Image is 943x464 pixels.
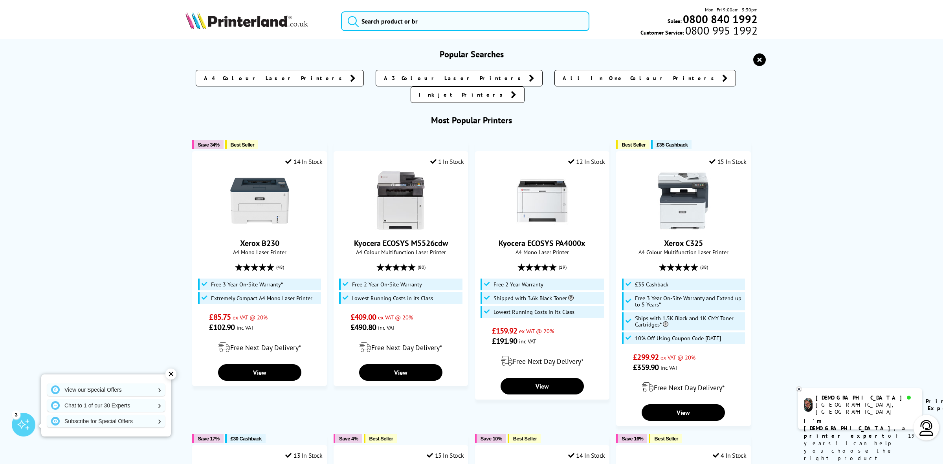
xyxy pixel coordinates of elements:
[651,140,692,149] button: £35 Cashback
[47,399,165,412] a: Chat to 1 of our 30 Experts
[635,315,743,328] span: Ships with 1.5K Black and 1K CMY Toner Cartridges*
[568,158,605,165] div: 12 In Stock
[225,140,259,149] button: Best Seller
[616,140,649,149] button: Best Seller
[664,238,703,248] a: Xerox C325
[622,142,646,148] span: Best Seller
[285,451,322,459] div: 13 In Stock
[430,158,464,165] div: 1 In Stock
[640,27,758,36] span: Customer Service:
[494,281,543,288] span: Free 2 Year Warranty
[804,398,813,412] img: chris-livechat.png
[513,171,572,230] img: Kyocera ECOSYS PA4000x
[231,142,255,148] span: Best Seller
[276,260,284,275] span: (48)
[47,415,165,427] a: Subscribe for Special Offers
[352,281,422,288] span: Free 2 Year On-Site Warranty
[622,436,643,442] span: Save 16%
[364,434,397,443] button: Best Seller
[816,394,916,401] div: [DEMOGRAPHIC_DATA]
[635,335,721,341] span: 10% Off Using Coupon Code [DATE]
[209,322,235,332] span: £102.90
[494,309,574,315] span: Lowest Running Costs in its Class
[225,434,266,443] button: £30 Cashback
[341,11,589,31] input: Search product or br
[285,158,322,165] div: 14 In Stock
[419,91,507,99] span: Inkjet Printers
[350,322,376,332] span: £490.80
[230,224,289,232] a: Xerox B230
[371,224,430,232] a: Kyocera ECOSYS M5526cdw
[198,142,219,148] span: Save 34%
[563,74,718,82] span: All In One Colour Printers
[233,314,268,321] span: ex VAT @ 20%
[654,436,678,442] span: Best Seller
[633,362,659,372] span: £359.90
[668,17,682,25] span: Sales:
[713,451,747,459] div: 4 In Stock
[513,224,572,232] a: Kyocera ECOSYS PA4000x
[209,312,231,322] span: £85.75
[185,12,308,29] img: Printerland Logo
[371,171,430,230] img: Kyocera ECOSYS M5526cdw
[196,336,322,358] div: modal_delivery
[481,436,502,442] span: Save 10%
[620,376,746,398] div: modal_delivery
[475,434,506,443] button: Save 10%
[240,238,279,248] a: Xerox B230
[635,281,668,288] span: £35 Cashback
[657,142,688,148] span: £35 Cashback
[683,12,758,26] b: 0800 840 1992
[198,436,219,442] span: Save 17%
[654,171,713,230] img: Xerox C325
[418,260,426,275] span: (80)
[804,417,908,439] b: I'm [DEMOGRAPHIC_DATA], a printer expert
[12,410,20,419] div: 3
[427,451,464,459] div: 15 In Stock
[700,260,708,275] span: (88)
[376,70,543,86] a: A3 Colour Laser Printers
[816,401,916,415] div: [GEOGRAPHIC_DATA], [GEOGRAPHIC_DATA]
[633,352,659,362] span: £299.92
[499,238,585,248] a: Kyocera ECOSYS PA4000x
[804,417,916,462] p: of 19 years! I can help you choose the right product
[682,15,758,23] a: 0800 840 1992
[185,115,758,126] h3: Most Popular Printers
[554,70,736,86] a: All In One Colour Printers
[211,281,283,288] span: Free 3 Year On-Site Warranty*
[492,336,517,346] span: £191.90
[237,324,254,331] span: inc VAT
[230,171,289,230] img: Xerox B230
[501,378,584,394] a: View
[384,74,525,82] span: A3 Colour Laser Printers
[204,74,346,82] span: A4 Colour Laser Printers
[649,434,682,443] button: Best Seller
[350,312,376,322] span: £409.00
[519,337,536,345] span: inc VAT
[196,70,364,86] a: A4 Colour Laser Printers
[369,436,393,442] span: Best Seller
[359,364,442,381] a: View
[192,434,223,443] button: Save 17%
[338,336,464,358] div: modal_delivery
[660,364,678,371] span: inc VAT
[411,86,525,103] a: Inkjet Printers
[616,434,647,443] button: Save 16%
[231,436,262,442] span: £30 Cashback
[192,140,223,149] button: Save 34%
[334,434,362,443] button: Save 4%
[508,434,541,443] button: Best Seller
[492,326,517,336] span: £159.92
[513,436,537,442] span: Best Seller
[352,295,433,301] span: Lowest Running Costs in its Class
[620,248,746,256] span: A4 Colour Multifunction Laser Printer
[642,404,725,421] a: View
[378,314,413,321] span: ex VAT @ 20%
[919,420,934,436] img: user-headset-light.svg
[635,295,743,308] span: Free 3 Year On-Site Warranty and Extend up to 5 Years*
[479,248,605,256] span: A4 Mono Laser Printer
[338,248,464,256] span: A4 Colour Multifunction Laser Printer
[559,260,567,275] span: (19)
[479,350,605,372] div: modal_delivery
[185,12,331,31] a: Printerland Logo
